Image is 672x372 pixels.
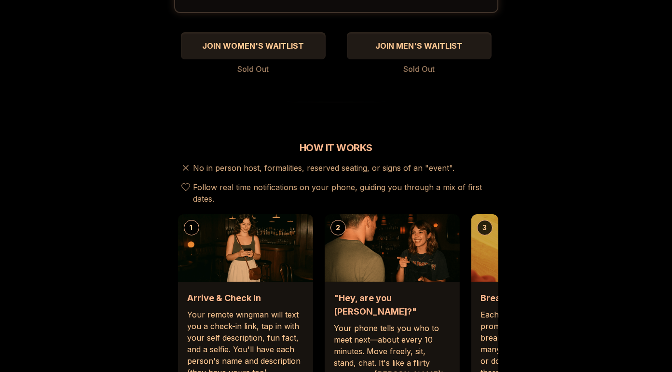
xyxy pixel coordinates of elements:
[477,220,493,235] div: 3
[193,162,455,174] span: No in person host, formalities, reserved seating, or signs of an "event".
[181,32,326,59] button: JOIN WOMEN'S WAITLIST - Sold Out
[330,220,346,235] div: 2
[334,291,450,318] h3: "Hey, are you [PERSON_NAME]?"
[200,40,306,52] span: JOIN WOMEN'S WAITLIST
[325,214,460,282] img: "Hey, are you Max?"
[174,141,498,154] h2: How It Works
[188,291,303,305] h3: Arrive & Check In
[481,291,597,305] h3: Break the ice with prompts
[347,32,492,59] button: JOIN MEN'S WAITLIST - Sold Out
[237,63,269,75] span: Sold Out
[178,214,313,282] img: Arrive & Check In
[403,63,435,75] span: Sold Out
[471,214,606,282] img: Break the ice with prompts
[193,181,494,205] span: Follow real time notifications on your phone, guiding you through a mix of first dates.
[373,40,465,52] span: JOIN MEN'S WAITLIST
[184,220,199,235] div: 1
